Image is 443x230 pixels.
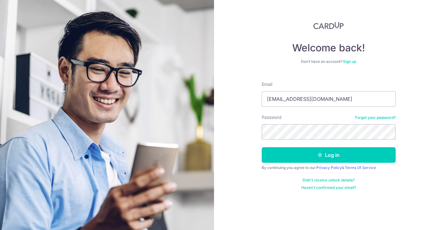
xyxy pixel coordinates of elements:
[262,91,396,107] input: Enter your Email
[355,115,396,120] a: Forgot your password?
[262,114,282,120] label: Password
[262,42,396,54] h4: Welcome back!
[301,185,356,190] a: Haven't confirmed your email?
[262,165,396,170] div: By continuing you agree to our &
[345,165,376,170] a: Terms Of Service
[302,178,355,183] a: Didn't receive unlock details?
[343,59,356,64] a: Sign up
[262,59,396,64] div: Don’t have an account?
[316,165,342,170] a: Privacy Policy
[262,147,396,163] button: Log in
[262,81,272,87] label: Email
[313,22,344,29] img: CardUp Logo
